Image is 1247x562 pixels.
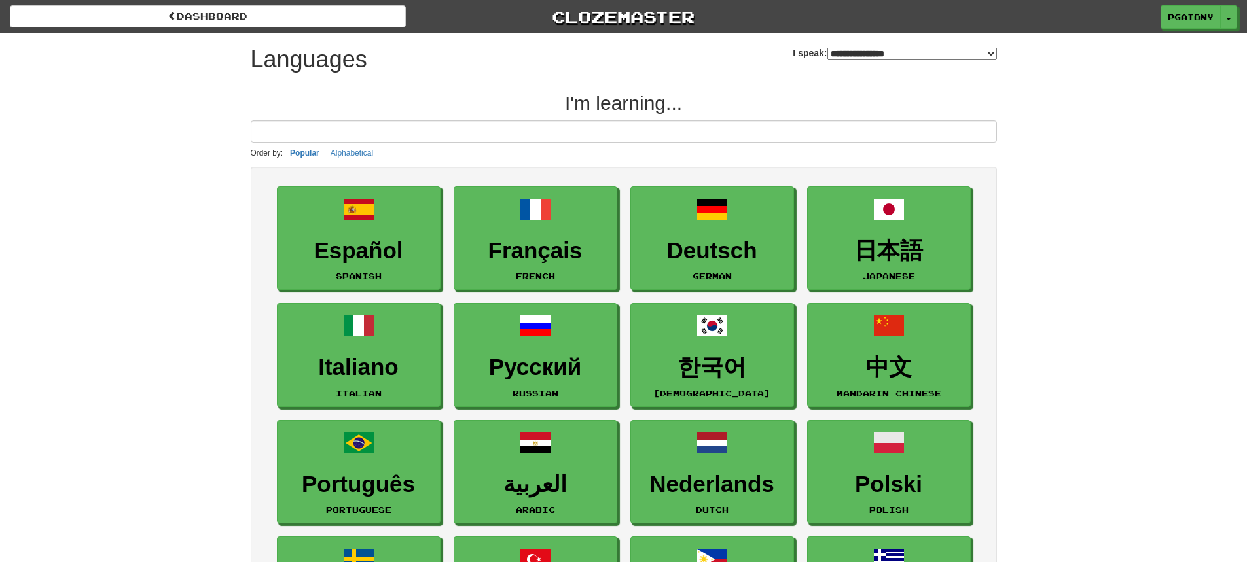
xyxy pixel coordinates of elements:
h3: Português [284,472,433,497]
small: Polish [869,505,909,514]
a: 中文Mandarin Chinese [807,303,971,407]
small: Mandarin Chinese [837,389,941,398]
a: ItalianoItalian [277,303,441,407]
small: French [516,272,555,281]
h3: Nederlands [638,472,787,497]
h3: Русский [461,355,610,380]
small: Dutch [696,505,729,514]
a: 日本語Japanese [807,186,971,290]
span: pgatony [1168,11,1214,23]
small: Order by: [251,149,283,158]
a: dashboard [10,5,406,27]
a: EspañolSpanish [277,186,441,290]
h1: Languages [251,46,367,73]
small: German [693,272,732,281]
h3: Italiano [284,355,433,380]
small: Italian [336,389,382,398]
h3: Español [284,238,433,264]
h3: 한국어 [638,355,787,380]
h3: العربية [461,472,610,497]
h3: Polski [814,472,964,497]
h3: 日本語 [814,238,964,264]
a: 한국어[DEMOGRAPHIC_DATA] [630,303,794,407]
a: العربيةArabic [454,420,617,524]
small: Russian [513,389,558,398]
a: PortuguêsPortuguese [277,420,441,524]
a: pgatony [1161,5,1221,29]
h2: I'm learning... [251,92,997,114]
small: Japanese [863,272,915,281]
a: PolskiPolish [807,420,971,524]
small: [DEMOGRAPHIC_DATA] [653,389,770,398]
a: Clozemaster [425,5,822,28]
a: DeutschGerman [630,186,794,290]
a: FrançaisFrench [454,186,617,290]
select: I speak: [827,48,997,60]
small: Portuguese [326,505,391,514]
small: Spanish [336,272,382,281]
label: I speak: [793,46,996,60]
button: Popular [286,146,323,160]
a: РусскийRussian [454,303,617,407]
button: Alphabetical [327,146,377,160]
small: Arabic [516,505,555,514]
a: NederlandsDutch [630,420,794,524]
h3: Deutsch [638,238,787,264]
h3: 中文 [814,355,964,380]
h3: Français [461,238,610,264]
